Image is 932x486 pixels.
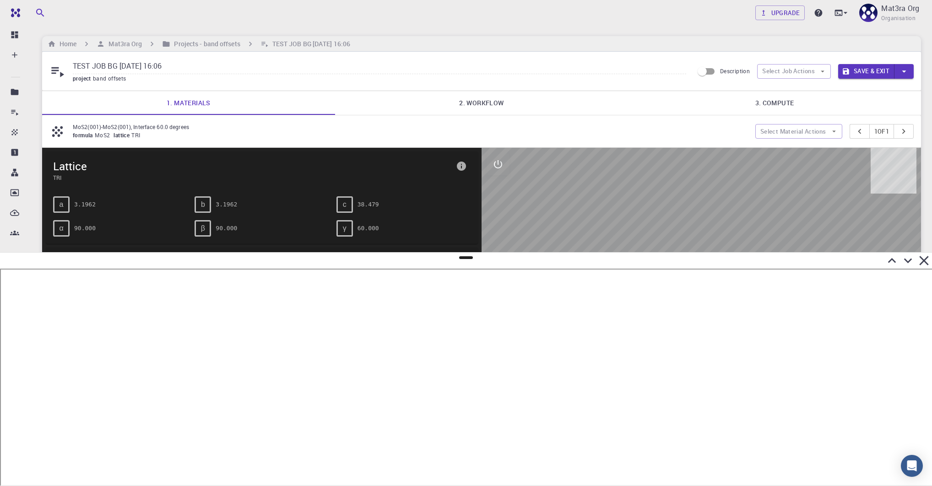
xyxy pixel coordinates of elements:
span: Lattice [53,159,452,173]
pre: 90.000 [74,220,96,236]
img: logo [7,8,20,17]
button: info [452,157,471,175]
pre: 60.000 [358,220,379,236]
a: 1. Materials [42,91,335,115]
pre: 38.479 [358,196,379,212]
button: Select Job Actions [757,64,831,79]
span: band offsets [93,75,130,82]
button: 1of1 [869,124,894,139]
span: lattice [114,131,131,139]
pre: 3.1962 [216,196,237,212]
pre: 3.1962 [74,196,96,212]
span: Organisation [881,14,916,23]
p: MoS2(001)-MoS2(001), Interface 60.0 degrees [73,123,748,131]
button: Upgrade [755,5,805,20]
span: β [201,224,205,232]
span: TRI [131,131,144,139]
button: Select Material Actions [755,124,842,139]
div: Open Intercom Messenger [901,455,923,477]
span: formula [73,131,95,139]
h6: Home [56,39,76,49]
a: 2. Workflow [335,91,628,115]
button: Save & Exit [838,64,894,79]
pre: 90.000 [216,220,237,236]
span: c [343,200,347,209]
img: Mat3ra Org [859,4,878,22]
span: Support [19,6,52,15]
span: γ [343,224,347,232]
span: TRI [53,173,452,182]
span: project [73,75,93,82]
p: Mat3ra Org [881,3,919,14]
span: Description [720,67,750,75]
a: 3. Compute [628,91,921,115]
span: MoS2 [95,131,114,139]
h6: Mat3ra Org [105,39,142,49]
span: b [201,200,205,209]
h6: Projects - band offsets [170,39,240,49]
span: α [59,224,63,232]
h6: TEST JOB BG [DATE] 16:06 [269,39,350,49]
nav: breadcrumb [46,39,352,49]
div: pager [850,124,914,139]
span: a [60,200,64,209]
